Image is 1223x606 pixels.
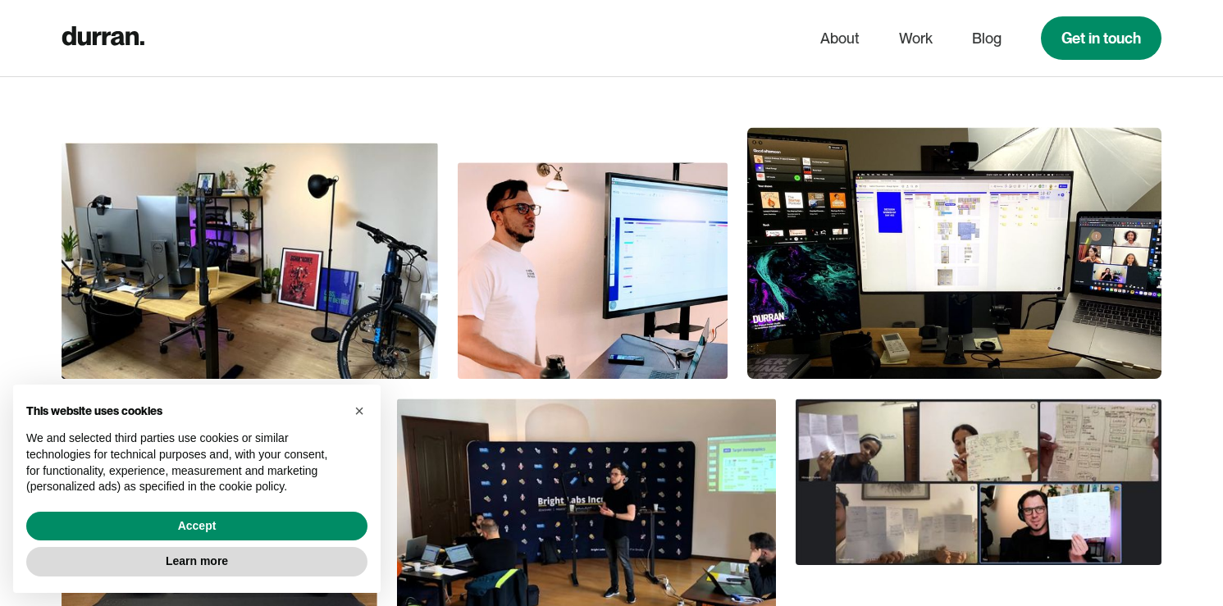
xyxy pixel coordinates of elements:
img: Daniel Andor [458,162,728,378]
a: home [62,22,144,54]
a: Get in touch [1041,16,1161,60]
a: Work [899,23,933,54]
img: Durran Studio [62,143,438,379]
span: × [354,402,364,420]
p: We and selected third parties use cookies or similar technologies for technical purposes and, wit... [26,431,341,494]
a: About [820,23,860,54]
h2: This website uses cookies [26,404,341,418]
button: Learn more [26,547,367,576]
button: Accept [26,512,367,541]
img: Daniel Andor Setup [747,127,1161,379]
button: Close this notice [346,398,372,424]
a: Blog [972,23,1002,54]
img: Daniel Andor [796,399,1162,565]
